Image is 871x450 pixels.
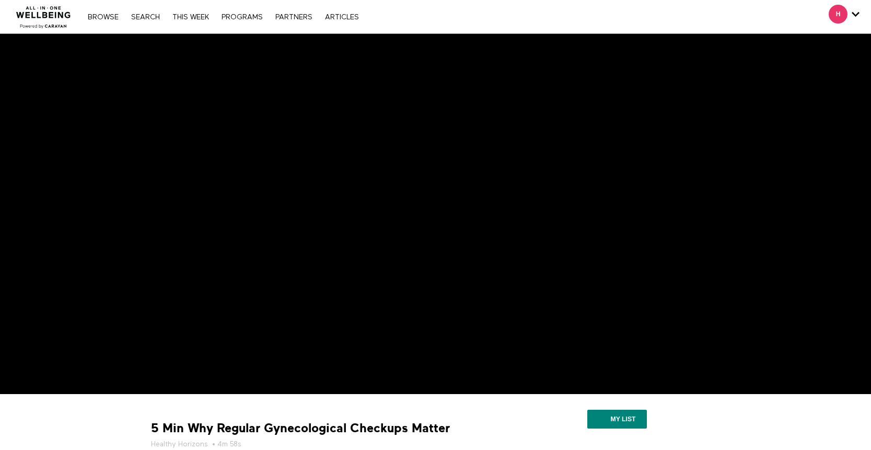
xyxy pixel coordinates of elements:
a: PROGRAMS [216,14,268,21]
nav: Primary [83,11,364,22]
a: ARTICLES [320,14,364,21]
a: Search [126,14,165,21]
a: Browse [83,14,124,21]
h5: • 4m 58s [151,439,501,449]
button: My list [587,410,646,429]
a: PARTNERS [270,14,318,21]
strong: 5 Min Why Regular Gynecological Checkups Matter [151,420,450,436]
a: Healthy Horizons [151,439,208,449]
a: THIS WEEK [167,14,214,21]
